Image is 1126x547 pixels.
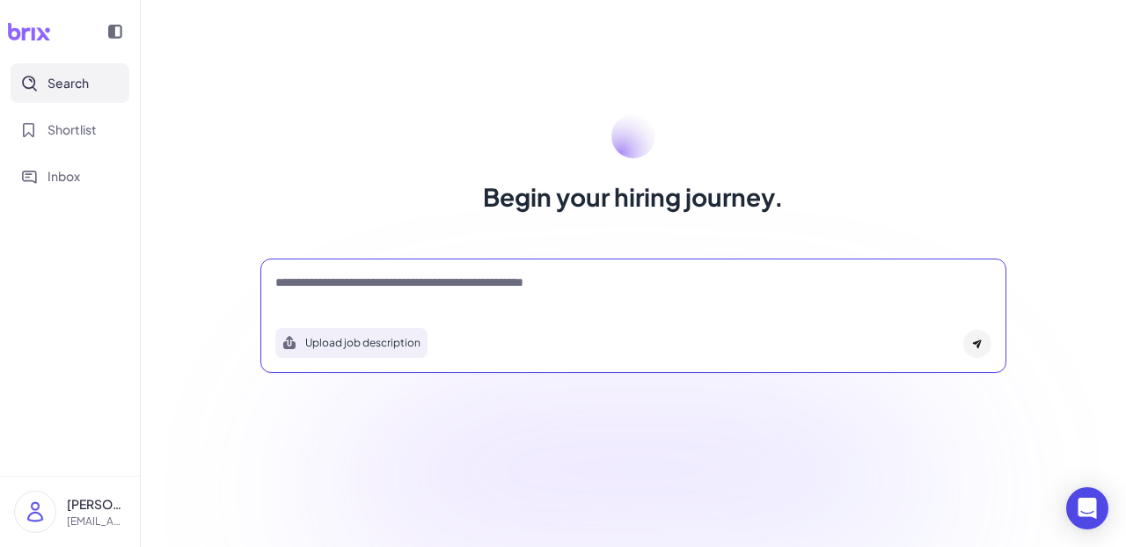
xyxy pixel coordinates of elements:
[67,495,126,514] p: [PERSON_NAME]
[11,110,129,150] button: Shortlist
[48,120,97,139] span: Shortlist
[11,157,129,196] button: Inbox
[67,514,126,529] p: [EMAIL_ADDRESS][DOMAIN_NAME]
[15,492,55,532] img: user_logo.png
[48,167,80,186] span: Inbox
[48,74,89,92] span: Search
[1066,487,1108,529] div: Open Intercom Messenger
[275,328,428,358] button: Search using job description
[11,63,129,103] button: Search
[483,179,784,215] h1: Begin your hiring journey.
